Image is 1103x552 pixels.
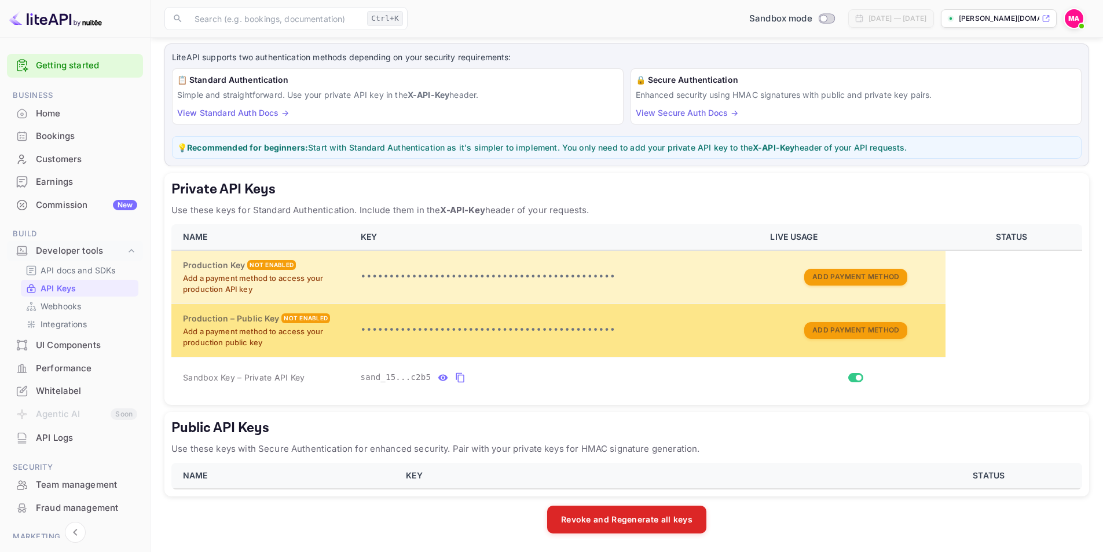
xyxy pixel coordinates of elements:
[361,323,757,337] p: •••••••••••••••••••••••••••••••••••••••••••••
[171,203,1082,217] p: Use these keys for Standard Authentication. Include them in the header of your requests.
[177,141,1076,153] p: 💡 Start with Standard Authentication as it's simpler to implement. You only need to add your priv...
[763,224,946,250] th: LIVE USAGE
[1065,9,1083,28] img: Mohamed Aiman
[804,271,907,281] a: Add Payment Method
[41,300,81,312] p: Webhooks
[7,148,143,170] a: Customers
[177,89,618,101] p: Simple and straightforward. Use your private API key in the header.
[36,59,137,72] a: Getting started
[7,125,143,147] a: Bookings
[188,7,362,30] input: Search (e.g. bookings, documentation)
[41,264,116,276] p: API docs and SDKs
[367,11,403,26] div: Ctrl+K
[25,282,134,294] a: API Keys
[869,13,926,24] div: [DATE] — [DATE]
[7,497,143,520] div: Fraud management
[7,194,143,217] div: CommissionNew
[41,282,76,294] p: API Keys
[354,224,764,250] th: KEY
[440,204,485,215] strong: X-API-Key
[25,318,134,330] a: Integrations
[36,432,137,445] div: API Logs
[25,264,134,276] a: API docs and SDKs
[36,502,137,515] div: Fraud management
[183,372,305,382] span: Sandbox Key – Private API Key
[900,463,1082,489] th: STATUS
[959,13,1039,24] p: [PERSON_NAME][DOMAIN_NAME]...
[36,244,126,258] div: Developer tools
[36,176,137,189] div: Earnings
[749,12,812,25] span: Sandbox mode
[7,380,143,403] div: Whitelabel
[7,103,143,124] a: Home
[7,474,143,495] a: Team management
[247,260,296,270] div: Not enabled
[21,262,138,279] div: API docs and SDKs
[183,273,347,295] p: Add a payment method to access your production API key
[21,298,138,315] div: Webhooks
[7,497,143,518] a: Fraud management
[171,180,1082,199] h5: Private API Keys
[547,506,706,533] button: Revoke and Regenerate all keys
[7,171,143,193] div: Earnings
[171,463,1082,489] table: public api keys table
[636,74,1077,86] h6: 🔒 Secure Authentication
[25,300,134,312] a: Webhooks
[171,463,399,489] th: NAME
[7,334,143,357] div: UI Components
[804,322,907,339] button: Add Payment Method
[7,334,143,356] a: UI Components
[36,478,137,492] div: Team management
[21,280,138,297] div: API Keys
[36,107,137,120] div: Home
[7,194,143,215] a: CommissionNew
[7,228,143,240] span: Build
[7,357,143,379] a: Performance
[361,270,757,284] p: •••••••••••••••••••••••••••••••••••••••••••••
[7,427,143,449] div: API Logs
[41,318,87,330] p: Integrations
[946,224,1082,250] th: STATUS
[7,103,143,125] div: Home
[113,200,137,210] div: New
[7,241,143,261] div: Developer tools
[65,522,86,543] button: Collapse navigation
[36,153,137,166] div: Customers
[183,259,245,272] h6: Production Key
[7,148,143,171] div: Customers
[36,362,137,375] div: Performance
[7,357,143,380] div: Performance
[7,531,143,543] span: Marketing
[361,371,431,383] span: sand_15...c2b5
[171,442,1082,456] p: Use these keys with Secure Authentication for enhanced security. Pair with your private keys for ...
[7,89,143,102] span: Business
[745,12,839,25] div: Switch to Production mode
[36,130,137,143] div: Bookings
[171,419,1082,437] h5: Public API Keys
[36,385,137,398] div: Whitelabel
[636,89,1077,101] p: Enhanced security using HMAC signatures with public and private key pairs.
[171,224,1082,398] table: private api keys table
[171,224,354,250] th: NAME
[172,51,1082,64] p: LiteAPI supports two authentication methods depending on your security requirements:
[183,326,347,349] p: Add a payment method to access your production public key
[408,90,449,100] strong: X-API-Key
[183,312,279,325] h6: Production – Public Key
[7,54,143,78] div: Getting started
[281,313,330,323] div: Not enabled
[36,339,137,352] div: UI Components
[636,108,738,118] a: View Secure Auth Docs →
[804,269,907,286] button: Add Payment Method
[7,427,143,448] a: API Logs
[753,142,794,152] strong: X-API-Key
[36,199,137,212] div: Commission
[177,74,618,86] h6: 📋 Standard Authentication
[177,108,289,118] a: View Standard Auth Docs →
[7,171,143,192] a: Earnings
[7,474,143,496] div: Team management
[7,461,143,474] span: Security
[21,316,138,332] div: Integrations
[399,463,900,489] th: KEY
[7,380,143,401] a: Whitelabel
[187,142,308,152] strong: Recommended for beginners:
